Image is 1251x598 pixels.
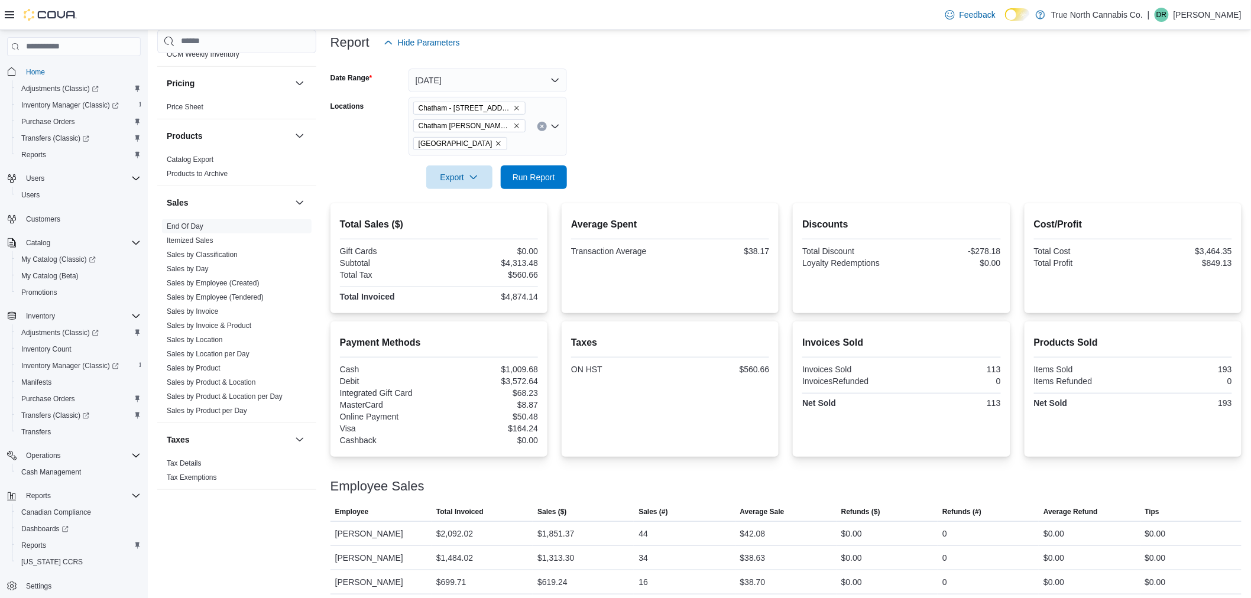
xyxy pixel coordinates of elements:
span: Chatham McNaughton Ave [413,119,526,132]
a: Purchase Orders [17,392,80,406]
span: Sales by Product [167,363,221,373]
button: Manifests [12,374,145,391]
a: Sales by Employee (Created) [167,279,260,287]
a: Dashboards [17,522,73,536]
h3: Sales [167,197,189,209]
h3: Products [167,130,203,142]
span: [GEOGRAPHIC_DATA] [419,138,492,149]
h2: Average Spent [571,217,769,232]
span: Users [21,171,141,186]
button: Catalog [21,236,55,250]
span: Catalog Export [167,155,213,164]
button: Inventory Count [12,341,145,357]
span: Washington CCRS [17,555,141,569]
span: Sales (#) [639,507,667,516]
div: Visa [340,424,437,433]
a: Manifests [17,375,56,389]
div: Taxes [157,456,316,489]
div: $164.24 [441,424,538,433]
span: Sales by Invoice & Product [167,321,251,330]
div: $0.00 [1043,526,1064,541]
span: Inventory Count [21,344,72,354]
button: Purchase Orders [12,113,145,130]
button: Remove Wallaceburg from selection in this group [495,140,502,147]
div: 0 [942,551,947,565]
p: True North Cannabis Co. [1051,8,1143,22]
span: Manifests [17,375,141,389]
span: Itemized Sales [167,236,213,245]
span: Purchase Orders [21,117,75,126]
span: Average Refund [1043,507,1098,516]
a: Catalog Export [167,155,213,164]
a: OCM Weekly Inventory [167,50,239,58]
a: Itemized Sales [167,236,213,245]
a: Inventory Manager (Classic) [17,359,124,373]
span: Inventory Manager (Classic) [17,98,141,112]
a: Feedback [941,3,1000,27]
div: $699.71 [436,575,466,589]
a: Settings [21,579,56,593]
span: Transfers (Classic) [21,134,89,143]
button: Operations [21,448,66,463]
a: Sales by Product & Location per Day [167,392,283,401]
span: Tips [1145,507,1159,516]
a: My Catalog (Classic) [17,252,101,266]
a: Users [17,188,44,202]
span: Dashboards [17,522,141,536]
a: Sales by Employee (Tendered) [167,293,264,301]
a: Sales by Location [167,336,223,344]
div: Total Profit [1034,258,1131,268]
div: Items Sold [1034,365,1131,374]
span: Transfers (Classic) [17,131,141,145]
span: My Catalog (Classic) [21,255,96,264]
a: Inventory Manager (Classic) [12,357,145,374]
span: Reports [17,538,141,552]
div: MasterCard [340,400,437,409]
div: 0 [942,575,947,589]
div: $0.00 [1145,575,1166,589]
button: Sales [167,197,290,209]
h2: Invoices Sold [802,336,1000,350]
span: End Of Day [167,222,203,231]
span: My Catalog (Beta) [21,271,79,281]
a: [US_STATE] CCRS [17,555,87,569]
a: Sales by Invoice & Product [167,321,251,330]
span: Sales ($) [537,507,566,516]
span: Reports [26,491,51,500]
div: $1,009.68 [441,365,538,374]
span: Customers [21,212,141,226]
button: Customers [2,210,145,227]
span: Feedback [960,9,996,21]
a: Adjustments (Classic) [17,326,103,340]
a: Transfers (Classic) [12,130,145,147]
a: Adjustments (Classic) [12,80,145,97]
a: Reports [17,538,51,552]
div: InvoicesRefunded [802,376,899,386]
a: Inventory Manager (Classic) [17,98,124,112]
div: Total Discount [802,246,899,256]
a: Promotions [17,285,62,300]
button: [DATE] [409,69,567,92]
a: Inventory Manager (Classic) [12,97,145,113]
h2: Products Sold [1034,336,1232,350]
a: Purchase Orders [17,115,80,129]
span: Catalog [26,238,50,248]
div: $42.08 [740,526,766,541]
span: Export [433,165,485,189]
div: $560.66 [441,270,538,279]
button: Taxes [167,434,290,446]
a: Adjustments (Classic) [12,324,145,341]
span: Sales by Product & Location [167,378,256,387]
span: Refunds (#) [942,507,981,516]
div: 193 [1135,398,1232,408]
span: Canadian Compliance [21,508,91,517]
div: Transaction Average [571,246,668,256]
button: Taxes [293,433,307,447]
span: Catalog [21,236,141,250]
button: Reports [2,487,145,504]
button: [US_STATE] CCRS [12,554,145,570]
a: Tax Exemptions [167,473,217,482]
button: Promotions [12,284,145,301]
span: Purchase Orders [17,392,141,406]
